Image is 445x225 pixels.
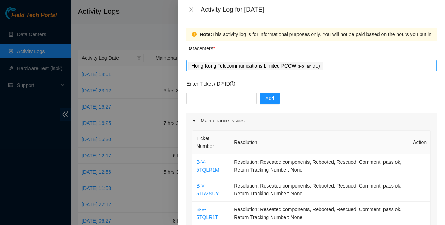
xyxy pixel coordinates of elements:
[196,183,219,196] a: B-V-5TRZSUY
[260,93,280,104] button: Add
[192,131,230,154] th: Ticket Number
[196,207,218,220] a: B-V-5TQLR1T
[186,80,437,88] p: Enter Ticket / DP ID
[230,131,409,154] th: Resolution
[409,131,431,154] th: Action
[201,6,437,13] div: Activity Log for [DATE]
[192,32,197,37] span: exclamation-circle
[230,154,409,178] td: Resolution: Reseated components, Rebooted, Rescued, Comment: pass ok, Return Tracking Number: None
[186,41,215,52] p: Datacenters
[192,119,196,123] span: caret-right
[230,81,235,86] span: question-circle
[196,159,219,173] a: B-V-5TQLR1M
[200,30,212,38] strong: Note:
[189,7,194,12] span: close
[230,178,409,202] td: Resolution: Reseated components, Rebooted, Rescued, Comment: pass ok, Return Tracking Number: None
[191,62,320,70] p: Hong Kong Telecommunications Limited PCCW )
[186,6,196,13] button: Close
[186,112,437,129] div: Maintenance Issues
[265,94,274,102] span: Add
[297,64,318,68] span: ( Fo Tan DC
